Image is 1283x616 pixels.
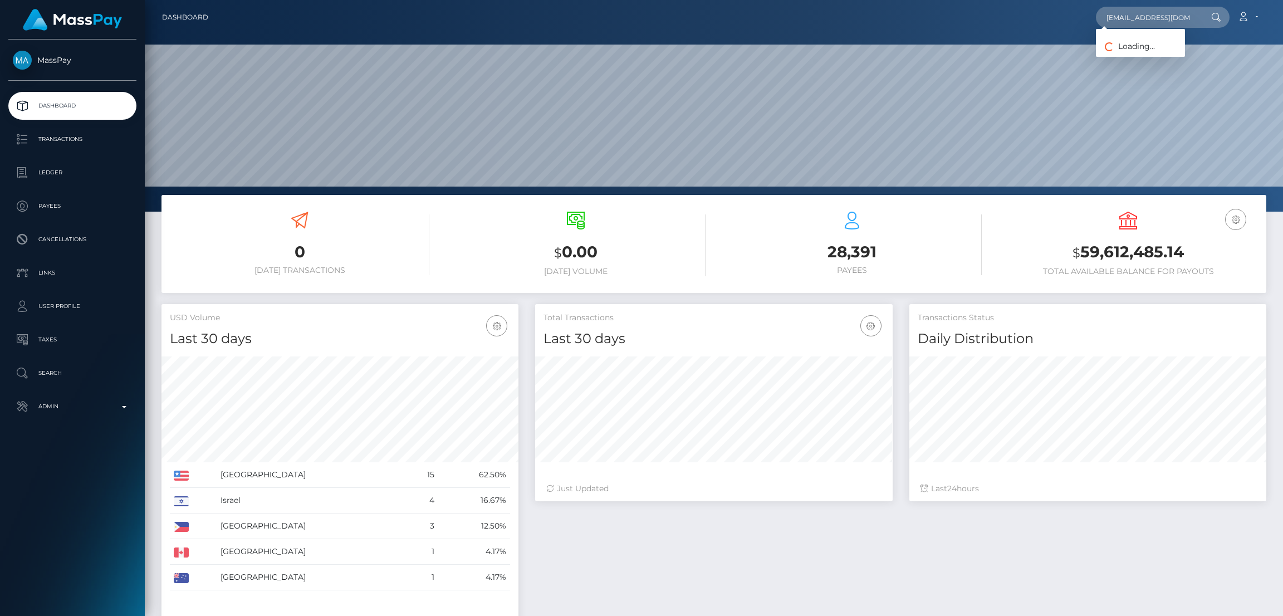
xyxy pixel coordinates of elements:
a: Admin [8,393,136,421]
td: [GEOGRAPHIC_DATA] [217,539,408,565]
h5: USD Volume [170,312,510,324]
h6: Total Available Balance for Payouts [998,267,1258,276]
td: 62.50% [438,462,510,488]
a: Search [8,359,136,387]
a: Links [8,259,136,287]
small: $ [554,245,562,261]
span: 24 [947,483,957,493]
td: [GEOGRAPHIC_DATA] [217,565,408,590]
h6: Payees [722,266,982,275]
p: Admin [13,398,132,415]
h5: Transactions Status [918,312,1258,324]
td: [GEOGRAPHIC_DATA] [217,462,408,488]
h3: 28,391 [722,241,982,263]
p: Links [13,265,132,281]
a: Ledger [8,159,136,187]
a: Cancellations [8,226,136,253]
img: AU.png [174,573,189,583]
h3: 59,612,485.14 [998,241,1258,264]
p: User Profile [13,298,132,315]
a: Payees [8,192,136,220]
h3: 0.00 [446,241,706,264]
h6: [DATE] Volume [446,267,706,276]
p: Taxes [13,331,132,348]
small: $ [1073,245,1080,261]
p: Transactions [13,131,132,148]
h4: Daily Distribution [918,329,1258,349]
p: Dashboard [13,97,132,114]
td: [GEOGRAPHIC_DATA] [217,514,408,539]
td: 4 [408,488,438,514]
input: Search... [1096,7,1201,28]
td: 15 [408,462,438,488]
td: 16.67% [438,488,510,514]
p: Payees [13,198,132,214]
td: 4.17% [438,539,510,565]
span: MassPay [8,55,136,65]
h6: [DATE] Transactions [170,266,429,275]
p: Search [13,365,132,382]
p: Ledger [13,164,132,181]
img: PH.png [174,522,189,532]
h5: Total Transactions [543,312,884,324]
a: Dashboard [162,6,208,29]
img: MassPay [13,51,32,70]
td: 4.17% [438,565,510,590]
h4: Last 30 days [543,329,884,349]
a: User Profile [8,292,136,320]
div: Just Updated [546,483,881,495]
a: Taxes [8,326,136,354]
img: IL.png [174,496,189,506]
img: US.png [174,471,189,481]
p: Cancellations [13,231,132,248]
a: Dashboard [8,92,136,120]
img: MassPay Logo [23,9,122,31]
span: Loading... [1096,41,1155,51]
img: CA.png [174,547,189,558]
td: 3 [408,514,438,539]
a: Transactions [8,125,136,153]
td: 1 [408,539,438,565]
h4: Last 30 days [170,329,510,349]
td: 12.50% [438,514,510,539]
h3: 0 [170,241,429,263]
td: Israel [217,488,408,514]
td: 1 [408,565,438,590]
div: Last hours [920,483,1255,495]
